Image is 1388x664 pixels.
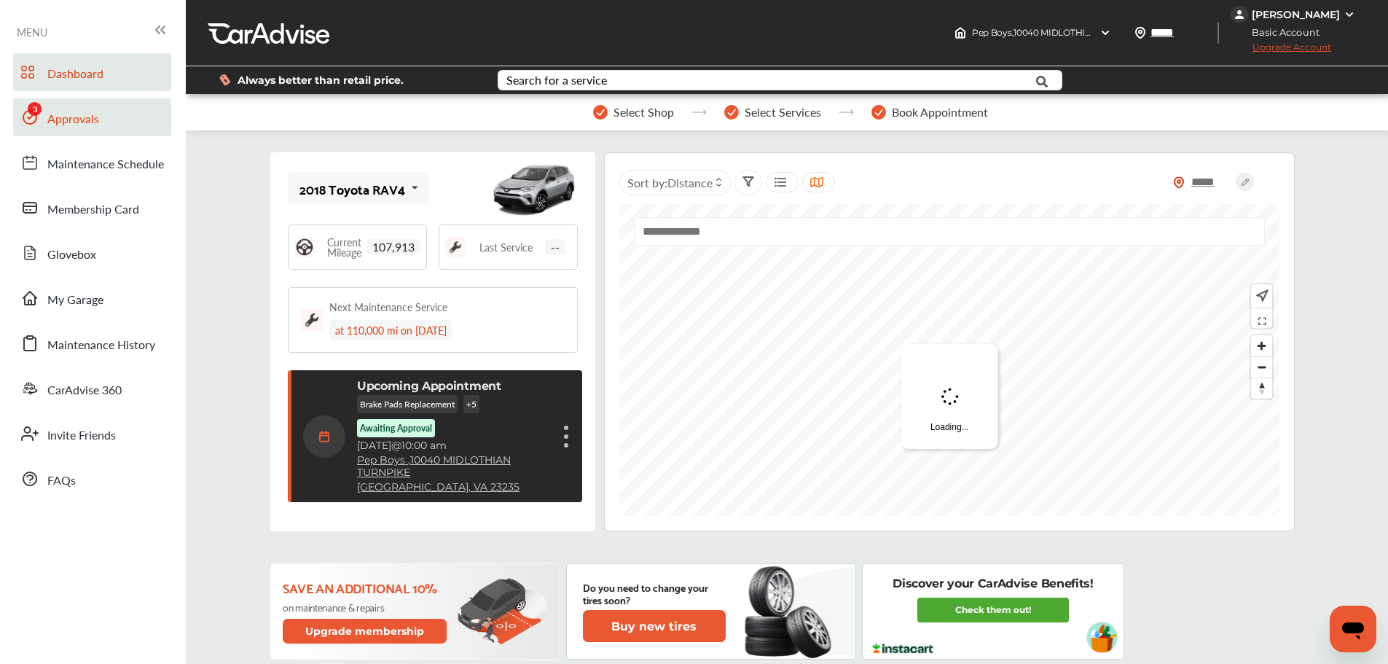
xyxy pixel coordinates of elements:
span: @ [391,439,401,452]
div: [PERSON_NAME] [1252,8,1340,21]
button: Buy new tires [583,610,726,642]
img: stepper-arrow.e24c07c6.svg [691,109,707,115]
img: dollor_label_vector.a70140d1.svg [219,74,230,86]
a: Membership Card [13,189,171,227]
span: Last Service [479,242,533,252]
span: Membership Card [47,200,139,219]
div: at 110,000 mi on [DATE] [329,320,452,340]
a: My Garage [13,279,171,317]
span: Always better than retail price. [238,75,404,85]
p: Brake Pads Replacement [357,395,458,413]
span: My Garage [47,291,103,310]
span: -- [545,239,565,255]
img: instacart-vehicle.0979a191.svg [1086,622,1118,653]
span: CarAdvise 360 [47,381,122,400]
button: Upgrade membership [283,619,447,644]
p: + 5 [463,395,479,413]
span: Pep Boys , 10040 MIDLOTHIAN TURNPIKE [GEOGRAPHIC_DATA] , VA 23235 [972,27,1283,38]
div: Search for a service [506,74,607,86]
span: Reset bearing to north [1251,378,1272,399]
p: Upcoming Appointment [357,379,501,393]
p: Save an additional 10% [283,579,450,595]
canvas: Map [619,204,1279,516]
img: mobile_12293_st0640_046.jpg [490,156,578,222]
a: Invite Friends [13,415,171,453]
p: Do you need to change your tires soon? [583,581,726,606]
p: Discover your CarAdvise Benefits! [893,576,1093,592]
img: stepper-arrow.e24c07c6.svg [839,109,854,115]
span: MENU [17,26,47,38]
span: Glovebox [47,246,96,265]
img: WGsFRI8htEPBVLJbROoPRyZpYNWhNONpIPPETTm6eUC0GeLEiAAAAAElFTkSuQmCC [1344,9,1355,20]
span: Book Appointment [892,106,988,119]
span: Zoom out [1251,357,1272,378]
button: Zoom out [1251,356,1272,378]
span: Select Shop [613,106,674,119]
span: Upgrade Account [1231,42,1331,60]
span: Maintenance Schedule [47,155,164,174]
a: Maintenance History [13,324,171,362]
div: Loading... [901,344,998,449]
img: steering_logo [294,237,315,257]
a: Pep Boys ,10040 MIDLOTHIAN TURNPIKE [357,454,550,479]
img: location_vector_orange.38f05af8.svg [1173,176,1185,189]
p: on maintenance & repairs [283,601,450,613]
span: Invite Friends [47,426,116,445]
img: instacart-logo.217963cc.svg [871,644,936,654]
img: stepper-checkmark.b5569197.svg [593,105,608,120]
span: Select Services [745,106,821,119]
div: Next Maintenance Service [329,300,447,314]
span: Maintenance History [47,336,155,355]
img: jVpblrzwTbfkPYzPPzSLxeg0AAAAASUVORK5CYII= [1231,6,1248,23]
button: Reset bearing to north [1251,378,1272,399]
a: FAQs [13,460,171,498]
img: header-divider.bc55588e.svg [1218,22,1219,44]
img: stepper-checkmark.b5569197.svg [724,105,739,120]
a: Buy new tires [583,610,729,642]
img: new-tire.a0c7fe23.svg [743,560,839,663]
img: stepper-checkmark.b5569197.svg [871,105,886,120]
img: recenter.ce011a49.svg [1253,288,1269,304]
button: Zoom in [1251,335,1272,356]
img: header-down-arrow.9dd2ce7d.svg [1099,27,1111,39]
a: [GEOGRAPHIC_DATA], VA 23235 [357,481,519,493]
span: 10:00 am [401,439,447,452]
span: Basic Account [1232,25,1330,40]
a: CarAdvise 360 [13,370,171,407]
span: Current Mileage [322,237,366,257]
a: Glovebox [13,234,171,272]
img: maintenance_logo [445,237,466,257]
img: maintenance_logo [300,308,324,332]
a: Dashboard [13,53,171,91]
span: 107,913 [366,239,420,255]
span: Dashboard [47,65,103,84]
img: update-membership.81812027.svg [458,578,548,646]
span: Sort by : [627,174,713,191]
span: Distance [667,174,713,191]
img: location_vector.a44bc228.svg [1134,27,1146,39]
a: Approvals [13,98,171,136]
p: Awaiting Approval [360,422,432,434]
span: FAQs [47,472,76,491]
iframe: Button to launch messaging window [1330,606,1376,652]
div: 2018 Toyota RAV4 [299,181,405,196]
span: [DATE] [357,439,391,452]
img: header-home-logo.8d720a4f.svg [954,27,966,39]
img: calendar-icon.35d1de04.svg [303,415,345,458]
span: Approvals [47,110,99,129]
a: Maintenance Schedule [13,144,171,181]
a: Check them out! [917,598,1069,622]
